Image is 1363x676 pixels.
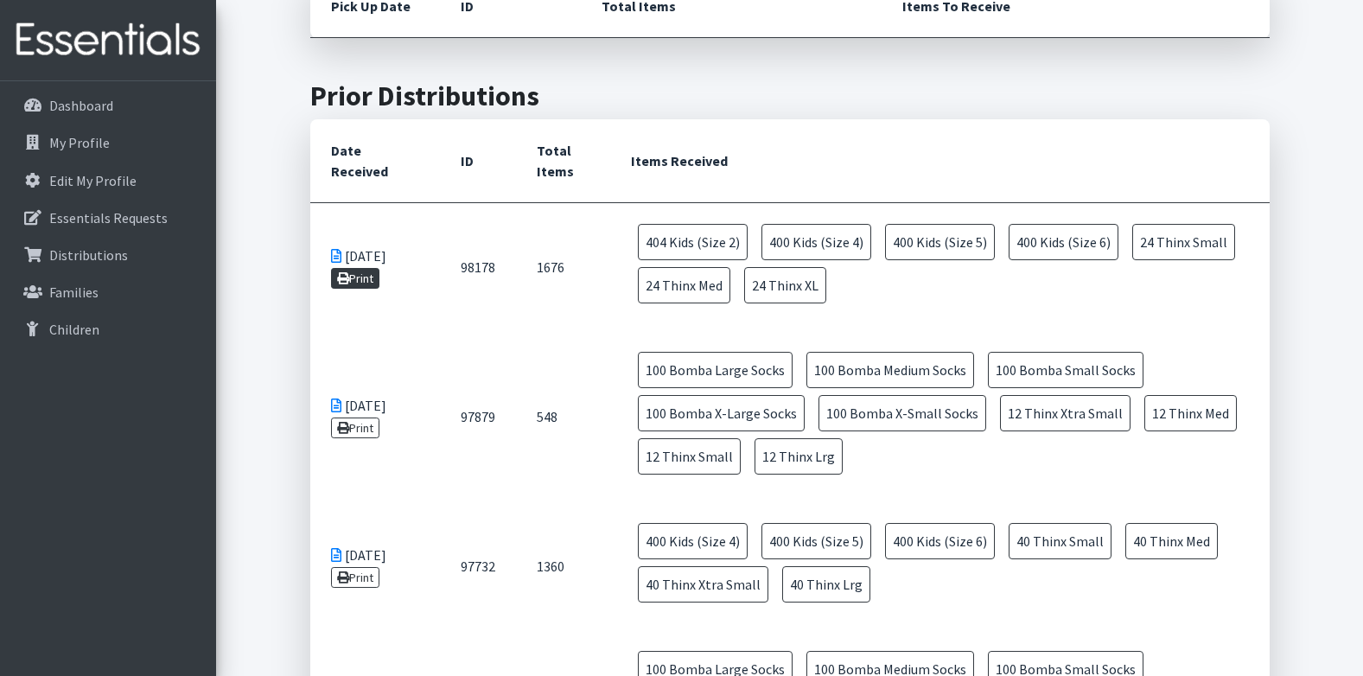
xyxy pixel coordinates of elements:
[49,284,99,301] p: Families
[1009,224,1118,260] span: 400 Kids (Size 6)
[1000,395,1131,431] span: 12 Thinx Xtra Small
[1125,523,1218,559] span: 40 Thinx Med
[638,267,730,303] span: 24 Thinx Med
[761,224,871,260] span: 400 Kids (Size 4)
[610,119,1270,203] th: Items Received
[755,438,843,475] span: 12 Thinx Lrg
[7,11,209,69] img: HumanEssentials
[331,567,380,588] a: Print
[782,566,870,603] span: 40 Thinx Lrg
[7,238,209,272] a: Distributions
[885,224,995,260] span: 400 Kids (Size 5)
[440,502,516,630] td: 97732
[49,134,110,151] p: My Profile
[818,395,986,431] span: 100 Bomba X-Small Socks
[7,163,209,198] a: Edit My Profile
[638,523,748,559] span: 400 Kids (Size 4)
[7,125,209,160] a: My Profile
[1132,224,1235,260] span: 24 Thinx Small
[7,275,209,309] a: Families
[7,312,209,347] a: Children
[516,203,610,332] td: 1676
[310,203,440,332] td: [DATE]
[331,418,380,438] a: Print
[516,502,610,630] td: 1360
[49,172,137,189] p: Edit My Profile
[49,97,113,114] p: Dashboard
[440,331,516,502] td: 97879
[638,438,741,475] span: 12 Thinx Small
[885,523,995,559] span: 400 Kids (Size 6)
[310,331,440,502] td: [DATE]
[331,268,380,289] a: Print
[7,88,209,123] a: Dashboard
[310,119,440,203] th: Date Received
[49,321,99,338] p: Children
[49,209,168,226] p: Essentials Requests
[1009,523,1111,559] span: 40 Thinx Small
[638,352,793,388] span: 100 Bomba Large Socks
[310,502,440,630] td: [DATE]
[440,119,516,203] th: ID
[638,566,768,603] span: 40 Thinx Xtra Small
[516,119,610,203] th: Total Items
[638,224,748,260] span: 404 Kids (Size 2)
[744,267,826,303] span: 24 Thinx XL
[806,352,974,388] span: 100 Bomba Medium Socks
[49,246,128,264] p: Distributions
[440,203,516,332] td: 98178
[638,395,805,431] span: 100 Bomba X-Large Socks
[7,201,209,235] a: Essentials Requests
[761,523,871,559] span: 400 Kids (Size 5)
[516,331,610,502] td: 548
[310,80,1270,112] h2: Prior Distributions
[988,352,1143,388] span: 100 Bomba Small Socks
[1144,395,1237,431] span: 12 Thinx Med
